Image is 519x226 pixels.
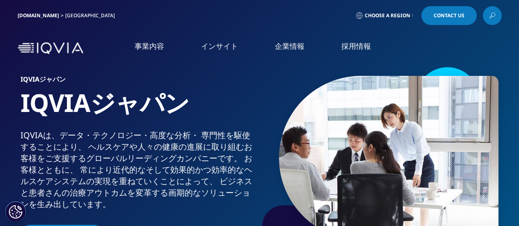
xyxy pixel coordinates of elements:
h6: IQVIAジャパン [21,76,256,87]
button: Cookie 設定 [5,201,26,222]
a: 採用情報 [341,41,371,51]
a: Contact Us [421,6,477,25]
a: [DOMAIN_NAME] [18,12,59,19]
div: [GEOGRAPHIC_DATA] [65,12,118,19]
span: Contact Us [434,13,464,18]
a: 事業内容 [135,41,164,51]
a: インサイト [201,41,238,51]
a: 企業情報 [275,41,304,51]
span: Choose a Region [365,12,410,19]
div: IQVIAは、​データ・​テクノロジー・​高度な​分析・​ 専門性を​駆使する​ことに​より、​ ヘルスケアや​人々の​健康の​進展に​取り組む​お客様を​ご支援​する​グローバル​リーディング... [21,130,256,210]
h1: IQVIAジャパン [21,87,256,130]
nav: Primary [87,29,502,68]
